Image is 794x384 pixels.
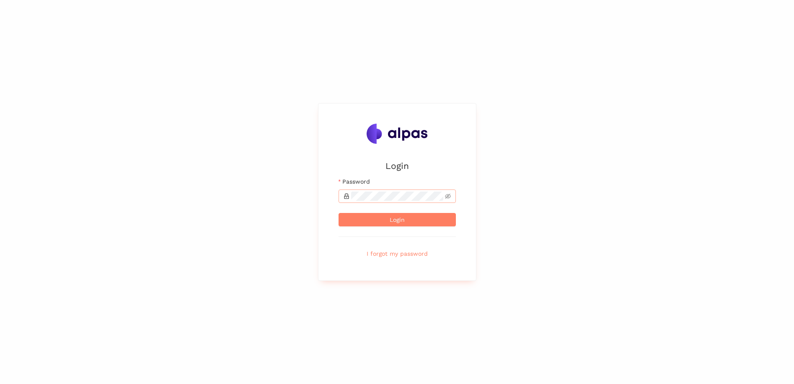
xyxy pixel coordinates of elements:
span: I forgot my password [367,249,428,258]
img: Alpas.ai Logo [367,124,428,144]
button: Login [339,213,456,226]
label: Password [339,177,370,186]
h2: Login [339,159,456,173]
input: Password [351,192,443,201]
span: lock [344,193,349,199]
button: I forgot my password [339,247,456,260]
span: eye-invisible [445,193,451,199]
span: Login [390,215,405,224]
